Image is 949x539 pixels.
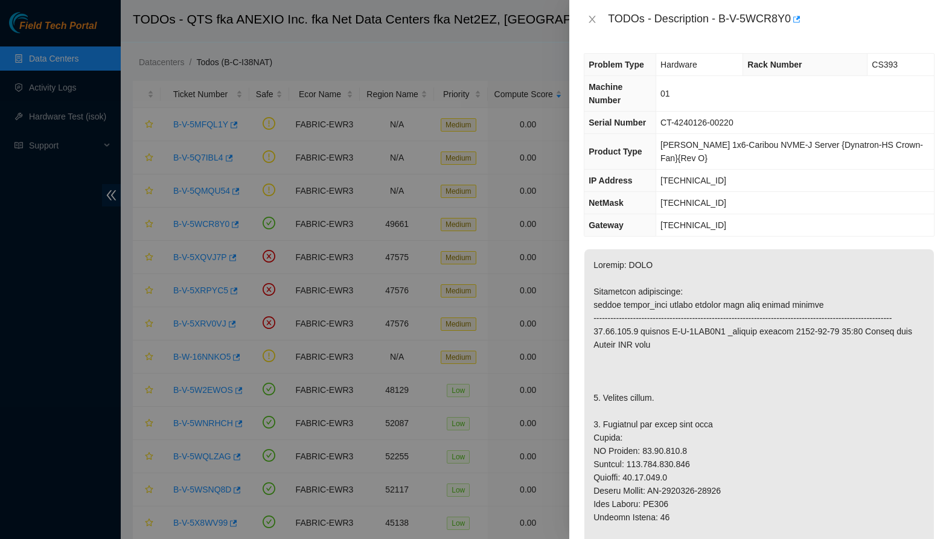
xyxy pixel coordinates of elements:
[589,198,624,208] span: NetMask
[608,10,935,29] div: TODOs - Description - B-V-5WCR8Y0
[589,220,624,230] span: Gateway
[660,198,726,208] span: [TECHNICAL_ID]
[747,60,802,69] span: Rack Number
[660,118,733,127] span: CT-4240126-00220
[584,14,601,25] button: Close
[589,82,622,105] span: Machine Number
[587,14,597,24] span: close
[589,60,644,69] span: Problem Type
[660,140,923,163] span: [PERSON_NAME] 1x6-Caribou NVME-J Server {Dynatron-HS Crown-Fan}{Rev O}
[660,176,726,185] span: [TECHNICAL_ID]
[660,220,726,230] span: [TECHNICAL_ID]
[589,118,646,127] span: Serial Number
[872,60,898,69] span: CS393
[589,147,642,156] span: Product Type
[660,60,697,69] span: Hardware
[660,89,670,98] span: 01
[589,176,632,185] span: IP Address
